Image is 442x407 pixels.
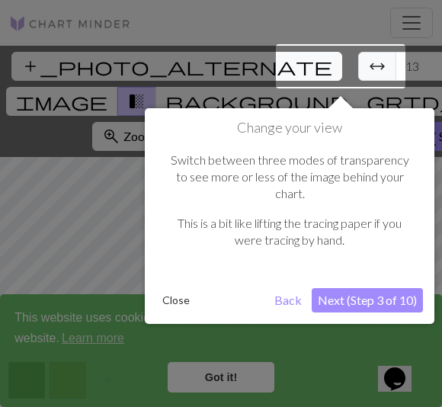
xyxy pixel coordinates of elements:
[156,120,423,136] h1: Change your view
[268,288,308,312] button: Back
[164,152,415,203] p: Switch between three modes of transparency to see more or less of the image behind your chart.
[312,288,423,312] button: Next (Step 3 of 10)
[164,215,415,249] p: This is a bit like lifting the tracing paper if you were tracing by hand.
[145,108,434,324] div: Change your view
[156,289,196,312] button: Close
